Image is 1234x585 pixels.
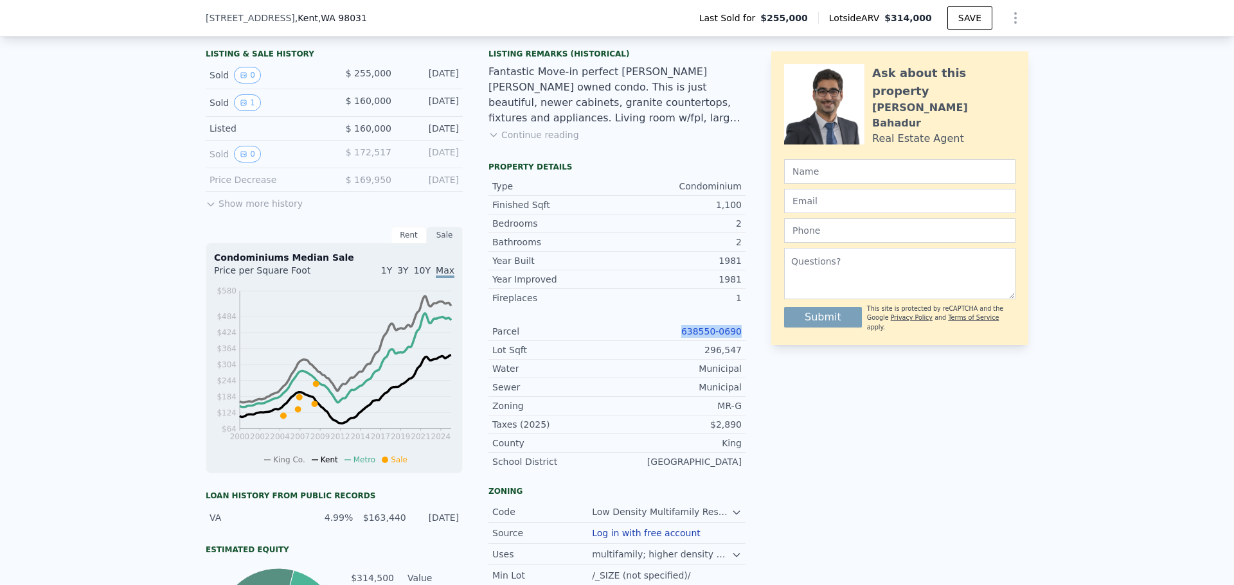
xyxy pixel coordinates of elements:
div: King [617,437,742,450]
div: [DATE] [402,122,459,135]
span: $ 160,000 [346,123,391,134]
div: School District [492,455,617,468]
div: Municipal [617,362,742,375]
span: Max [436,265,454,278]
span: Metro [353,455,375,464]
div: Lot Sqft [492,344,617,356]
div: MR-G [617,399,742,412]
div: /_SIZE (not specified)/ [592,569,693,582]
tspan: $184 [217,392,237,401]
input: Phone [784,218,1015,243]
div: Listing Remarks (Historical) [488,49,746,59]
div: This site is protected by reCAPTCHA and the Google and apply. [867,304,1015,332]
button: Continue reading [488,128,579,141]
div: [DATE] [402,173,459,186]
span: $ 169,950 [346,175,391,185]
button: View historical data [234,146,261,162]
div: 1981 [617,273,742,286]
div: Ask about this property [872,64,1015,100]
span: 1Y [381,265,392,275]
td: Value [405,571,463,585]
span: Kent [321,455,338,464]
div: Source [492,527,592,539]
div: Real Estate Agent [872,131,964,146]
div: Price per Square Foot [214,264,334,284]
tspan: $304 [217,360,237,369]
div: Listed [210,122,324,135]
div: County [492,437,617,450]
button: View historical data [234,67,261,83]
div: Condominium [617,180,742,193]
div: 1,100 [617,198,742,211]
span: [STREET_ADDRESS] [206,12,295,24]
span: King Co. [273,455,305,464]
div: Sewer [492,381,617,394]
tspan: 2012 [330,432,350,441]
div: 296,547 [617,344,742,356]
div: Condominiums Median Sale [214,251,454,264]
div: 4.99% [308,511,353,524]
span: 10Y [414,265,431,275]
tspan: $484 [217,312,237,321]
div: $163,440 [361,511,406,524]
a: Terms of Service [948,314,999,321]
div: Water [492,362,617,375]
div: [DATE] [402,67,459,83]
tspan: 2014 [350,432,370,441]
div: Sold [210,94,324,111]
span: $ 255,000 [346,68,391,78]
a: 638550-0690 [681,326,742,336]
div: Municipal [617,381,742,394]
div: multifamily; higher density single family [592,548,731,561]
span: $255,000 [760,12,808,24]
div: $2,890 [617,418,742,431]
div: Property details [488,162,746,172]
div: Fireplaces [492,292,617,304]
div: [GEOGRAPHIC_DATA] [617,455,742,468]
tspan: 2021 [411,432,431,441]
td: $314,500 [350,571,395,585]
div: 1981 [617,254,742,267]
div: LISTING & SALE HISTORY [206,49,463,62]
input: Email [784,189,1015,213]
div: Min Lot [492,569,592,582]
span: $ 172,517 [346,147,391,157]
div: Year Improved [492,273,617,286]
div: Bathrooms [492,236,617,249]
tspan: 2004 [270,432,290,441]
a: Privacy Policy [891,314,933,321]
div: VA [210,511,300,524]
div: [DATE] [402,146,459,162]
span: Lotside ARV [829,12,884,24]
div: Sold [210,67,324,83]
div: 2 [617,236,742,249]
span: Last Sold for [699,12,761,24]
tspan: 2009 [310,432,330,441]
div: Price Decrease [210,173,324,186]
button: Show more history [206,192,303,210]
input: Name [784,159,1015,184]
div: Estimated Equity [206,545,463,555]
tspan: 2017 [371,432,391,441]
div: 1 [617,292,742,304]
div: Year Built [492,254,617,267]
div: Taxes (2025) [492,418,617,431]
tspan: $580 [217,286,237,295]
tspan: 2024 [431,432,451,441]
div: Uses [492,548,592,561]
button: Submit [784,307,862,327]
tspan: 2002 [250,432,270,441]
span: 3Y [397,265,408,275]
span: , WA 98031 [318,13,367,23]
div: [DATE] [414,511,459,524]
div: Low Density Multifamily Residential District [592,505,731,518]
span: , Kent [295,12,367,24]
tspan: $244 [217,376,237,385]
span: $314,000 [884,13,932,23]
tspan: $124 [217,408,237,417]
button: Log in with free account [592,528,701,538]
tspan: $364 [217,344,237,353]
span: $ 160,000 [346,96,391,106]
div: [DATE] [402,94,459,111]
div: Zoning [492,399,617,412]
